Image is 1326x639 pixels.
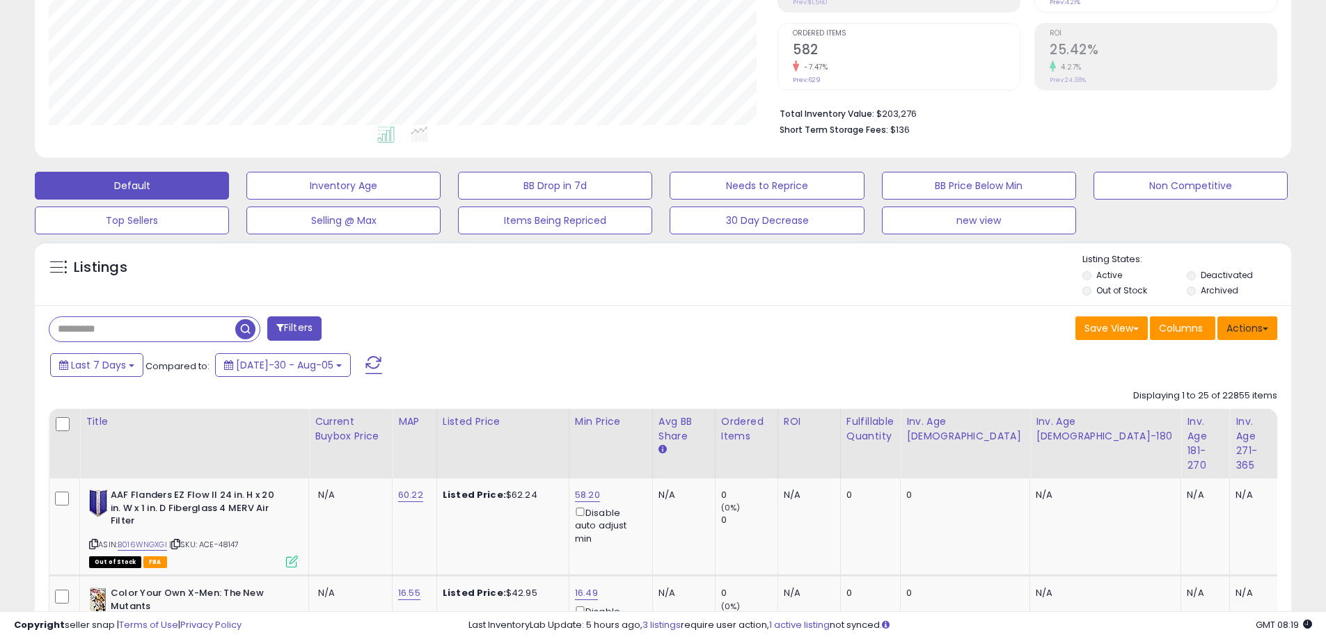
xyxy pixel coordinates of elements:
[74,258,127,277] h5: Listings
[398,488,423,502] a: 60.22
[575,586,598,600] a: 16.49
[906,414,1024,444] div: Inv. Age [DEMOGRAPHIC_DATA]
[658,414,709,444] div: Avg BB Share
[721,587,778,599] div: 0
[89,489,298,566] div: ASIN:
[35,207,229,234] button: Top Sellers
[1236,414,1272,473] div: Inv. Age 271-365
[721,414,772,444] div: Ordered Items
[793,42,1020,60] h2: 582
[267,316,322,341] button: Filters
[1056,62,1082,72] small: 4.27%
[769,618,830,631] a: 1 active listing
[443,586,506,599] b: Listed Price:
[575,488,600,502] a: 58.20
[1187,414,1224,473] div: Inv. Age 181-270
[846,414,894,444] div: Fulfillable Quantity
[89,489,107,517] img: 41IZyyNYnEL._SL40_.jpg
[318,586,335,599] span: N/A
[35,172,229,200] button: Default
[1217,316,1277,340] button: Actions
[1050,42,1277,60] h2: 25.42%
[458,207,652,234] button: Items Being Repriced
[50,353,143,377] button: Last 7 Days
[443,488,506,501] b: Listed Price:
[1050,76,1086,84] small: Prev: 24.38%
[1036,489,1170,501] div: N/A
[882,172,1076,200] button: BB Price Below Min
[443,587,558,599] div: $42.95
[119,618,178,631] a: Terms of Use
[780,124,888,136] b: Short Term Storage Fees:
[236,358,333,372] span: [DATE]-30 - Aug-05
[71,358,126,372] span: Last 7 Days
[658,489,704,501] div: N/A
[458,172,652,200] button: BB Drop in 7d
[89,587,107,615] img: 517YYklZVaL._SL40_.jpg
[398,586,420,600] a: 16.55
[1096,269,1122,281] label: Active
[443,414,563,429] div: Listed Price
[575,505,642,545] div: Disable auto adjust min
[1150,316,1215,340] button: Columns
[1082,253,1291,266] p: Listing States:
[906,587,1019,599] div: 0
[1236,587,1268,599] div: N/A
[318,488,335,501] span: N/A
[1256,618,1312,631] span: 2025-08-13 08:19 GMT
[799,62,828,72] small: -7.47%
[1201,269,1253,281] label: Deactivated
[784,587,830,599] div: N/A
[180,618,242,631] a: Privacy Policy
[1159,321,1203,335] span: Columns
[315,414,386,444] div: Current Buybox Price
[575,414,647,429] div: Min Price
[1096,284,1147,296] label: Out of Stock
[1201,284,1238,296] label: Archived
[443,489,558,501] div: $62.24
[1133,389,1277,403] div: Displaying 1 to 25 of 22855 items
[846,489,890,501] div: 0
[906,489,1019,501] div: 0
[780,108,874,120] b: Total Inventory Value:
[890,123,910,136] span: $136
[398,414,431,429] div: MAP
[89,556,141,568] span: All listings that are currently out of stock and unavailable for purchase on Amazon
[658,444,667,456] small: Avg BB Share.
[1187,489,1219,501] div: N/A
[468,619,1312,632] div: Last InventoryLab Update: 5 hours ago, require user action, not synced.
[86,414,303,429] div: Title
[793,30,1020,38] span: Ordered Items
[846,587,890,599] div: 0
[111,587,280,616] b: Color Your Own X-Men: The New Mutants
[1036,587,1170,599] div: N/A
[784,414,835,429] div: ROI
[1050,30,1277,38] span: ROI
[1036,414,1175,444] div: Inv. Age [DEMOGRAPHIC_DATA]-180
[882,207,1076,234] button: new view
[14,618,65,631] strong: Copyright
[1236,489,1268,501] div: N/A
[143,556,167,568] span: FBA
[721,514,778,526] div: 0
[169,539,239,550] span: | SKU: ACE-48147
[118,539,167,551] a: B016WNGXGI
[1075,316,1148,340] button: Save View
[721,502,741,513] small: (0%)
[111,489,280,531] b: AAF Flanders EZ Flow II 24 in. H x 20 in. W x 1 in. D Fiberglass 4 MERV Air Filter
[1187,587,1219,599] div: N/A
[1094,172,1288,200] button: Non Competitive
[246,172,441,200] button: Inventory Age
[793,76,821,84] small: Prev: 629
[145,359,210,373] span: Compared to:
[721,489,778,501] div: 0
[670,207,864,234] button: 30 Day Decrease
[215,353,351,377] button: [DATE]-30 - Aug-05
[246,207,441,234] button: Selling @ Max
[14,619,242,632] div: seller snap | |
[642,618,681,631] a: 3 listings
[670,172,864,200] button: Needs to Reprice
[780,104,1267,121] li: $203,276
[784,489,830,501] div: N/A
[658,587,704,599] div: N/A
